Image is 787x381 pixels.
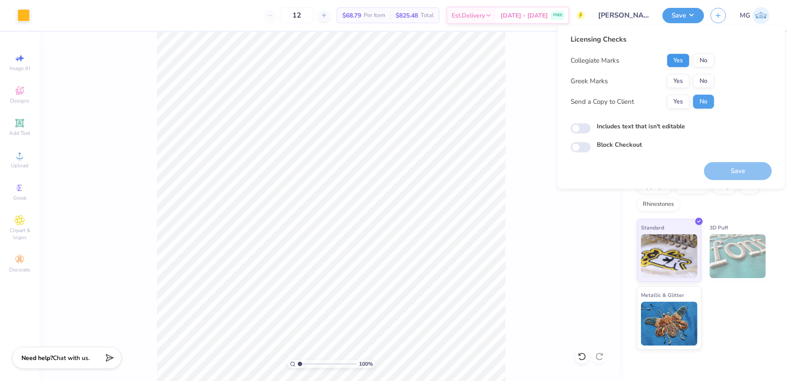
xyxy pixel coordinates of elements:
strong: Need help? [21,354,53,362]
div: Greek Marks [571,76,608,86]
input: – – [280,7,314,23]
span: Upload [11,162,28,169]
span: $68.79 [342,11,361,20]
div: Licensing Checks [571,34,714,45]
button: No [693,53,714,67]
img: Mary Grace [752,7,770,24]
button: No [693,95,714,109]
label: Includes text that isn't editable [597,122,685,131]
input: Untitled Design [592,7,656,24]
img: 3D Puff [710,234,766,278]
button: Yes [667,53,689,67]
span: Chat with us. [53,354,90,362]
div: Send a Copy to Client [571,97,634,107]
span: 3D Puff [710,223,728,232]
span: MG [740,11,750,21]
span: Greek [13,194,27,201]
span: Clipart & logos [4,227,35,241]
span: Designs [10,97,29,104]
div: Rhinestones [637,198,679,211]
div: Collegiate Marks [571,56,619,66]
span: FREE [553,12,562,18]
a: MG [740,7,770,24]
img: Metallic & Glitter [641,302,697,346]
span: Metallic & Glitter [641,290,684,300]
button: Save [662,8,704,23]
span: 100 % [359,360,373,368]
span: Per Item [364,11,385,20]
span: Total [421,11,434,20]
span: Decorate [9,266,30,273]
span: [DATE] - [DATE] [501,11,548,20]
label: Block Checkout [597,140,642,149]
span: Add Text [9,130,30,137]
span: $825.48 [396,11,418,20]
button: Yes [667,95,689,109]
span: Est. Delivery [452,11,485,20]
button: No [693,74,714,88]
button: Yes [667,74,689,88]
span: Standard [641,223,664,232]
span: Image AI [10,65,30,72]
img: Standard [641,234,697,278]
